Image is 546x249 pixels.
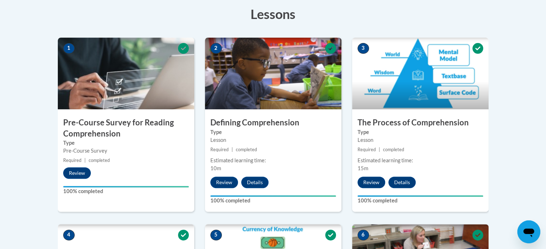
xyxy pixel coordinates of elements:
[58,117,194,139] h3: Pre-Course Survey for Reading Comprehension
[205,117,341,128] h3: Defining Comprehension
[358,136,483,144] div: Lesson
[388,177,416,188] button: Details
[210,147,229,152] span: Required
[352,38,489,109] img: Course Image
[210,128,336,136] label: Type
[358,177,385,188] button: Review
[383,147,404,152] span: completed
[63,167,91,179] button: Review
[210,136,336,144] div: Lesson
[352,117,489,128] h3: The Process of Comprehension
[58,5,489,23] h3: Lessons
[379,147,380,152] span: |
[358,43,369,54] span: 3
[63,230,75,240] span: 4
[89,158,110,163] span: completed
[63,187,189,195] label: 100% completed
[358,195,483,197] div: Your progress
[358,147,376,152] span: Required
[63,43,75,54] span: 1
[358,165,368,171] span: 15m
[63,186,189,187] div: Your progress
[210,230,222,240] span: 5
[358,157,483,164] div: Estimated learning time:
[210,197,336,205] label: 100% completed
[205,38,341,109] img: Course Image
[517,220,540,243] iframe: Button to launch messaging window
[210,43,222,54] span: 2
[358,197,483,205] label: 100% completed
[232,147,233,152] span: |
[210,177,238,188] button: Review
[358,230,369,240] span: 6
[63,147,189,155] div: Pre-Course Survey
[358,128,483,136] label: Type
[63,139,189,147] label: Type
[63,158,81,163] span: Required
[210,165,221,171] span: 10m
[58,38,194,109] img: Course Image
[210,195,336,197] div: Your progress
[236,147,257,152] span: completed
[84,158,86,163] span: |
[210,157,336,164] div: Estimated learning time:
[241,177,269,188] button: Details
